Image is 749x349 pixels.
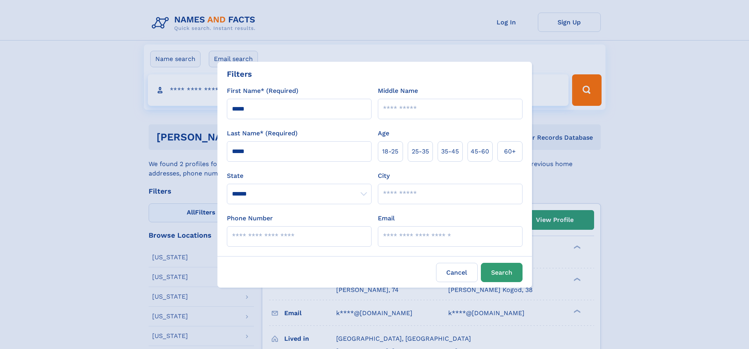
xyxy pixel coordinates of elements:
span: 18‑25 [382,147,398,156]
label: Last Name* (Required) [227,129,298,138]
label: Email [378,214,395,223]
div: Filters [227,68,252,80]
span: 35‑45 [441,147,459,156]
span: 45‑60 [471,147,489,156]
label: Age [378,129,389,138]
label: City [378,171,390,181]
label: First Name* (Required) [227,86,298,96]
label: State [227,171,372,181]
span: 60+ [504,147,516,156]
span: 25‑35 [412,147,429,156]
button: Search [481,263,523,282]
label: Middle Name [378,86,418,96]
label: Cancel [436,263,478,282]
label: Phone Number [227,214,273,223]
